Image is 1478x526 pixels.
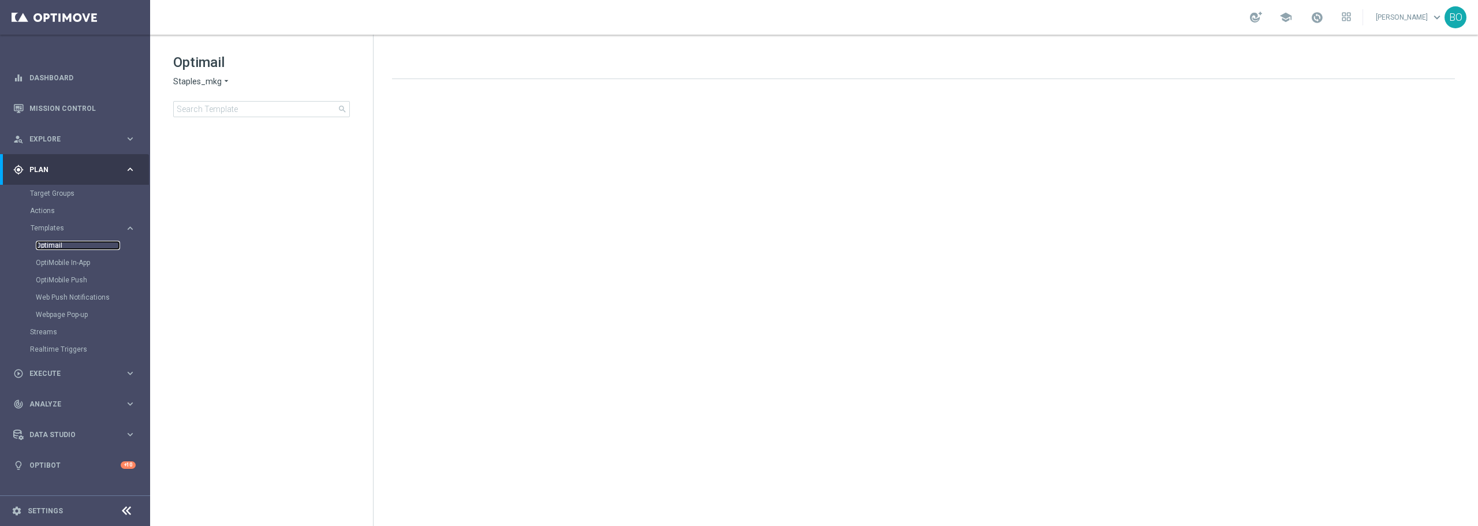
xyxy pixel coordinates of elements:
[13,62,136,93] div: Dashboard
[1279,11,1292,24] span: school
[30,345,120,354] a: Realtime Triggers
[36,310,120,319] a: Webpage Pop-up
[125,133,136,144] i: keyboard_arrow_right
[13,430,136,439] button: Data Studio keyboard_arrow_right
[13,135,136,144] button: person_search Explore keyboard_arrow_right
[31,225,113,232] span: Templates
[30,341,149,358] div: Realtime Triggers
[13,93,136,124] div: Mission Control
[121,461,136,469] div: +10
[13,369,136,378] button: play_circle_outline Execute keyboard_arrow_right
[12,506,22,516] i: settings
[13,461,136,470] button: lightbulb Optibot +10
[13,460,24,471] i: lightbulb
[1445,6,1466,28] div: BO
[173,76,222,87] span: Staples_mkg
[29,166,125,173] span: Plan
[28,508,63,514] a: Settings
[13,399,125,409] div: Analyze
[13,104,136,113] button: Mission Control
[13,134,125,144] div: Explore
[30,185,149,202] div: Target Groups
[173,101,350,117] input: Search Template
[30,219,149,323] div: Templates
[173,53,350,72] h1: Optimail
[222,76,231,87] i: arrow_drop_down
[173,76,231,87] button: Staples_mkg arrow_drop_down
[125,368,136,379] i: keyboard_arrow_right
[30,189,120,198] a: Target Groups
[36,258,120,267] a: OptiMobile In-App
[338,105,347,114] span: search
[36,254,149,271] div: OptiMobile In-App
[125,164,136,175] i: keyboard_arrow_right
[13,430,125,440] div: Data Studio
[13,165,125,175] div: Plan
[125,223,136,234] i: keyboard_arrow_right
[13,73,24,83] i: equalizer
[13,165,24,175] i: gps_fixed
[13,73,136,83] button: equalizer Dashboard
[13,400,136,409] button: track_changes Analyze keyboard_arrow_right
[29,450,121,480] a: Optibot
[30,223,136,233] button: Templates keyboard_arrow_right
[36,293,120,302] a: Web Push Notifications
[29,93,136,124] a: Mission Control
[13,368,24,379] i: play_circle_outline
[125,429,136,440] i: keyboard_arrow_right
[30,206,120,215] a: Actions
[29,431,125,438] span: Data Studio
[29,62,136,93] a: Dashboard
[1375,9,1445,26] a: [PERSON_NAME]keyboard_arrow_down
[29,370,125,377] span: Execute
[29,401,125,408] span: Analyze
[30,323,149,341] div: Streams
[36,289,149,306] div: Web Push Notifications
[31,225,125,232] div: Templates
[13,165,136,174] button: gps_fixed Plan keyboard_arrow_right
[36,306,149,323] div: Webpage Pop-up
[13,368,125,379] div: Execute
[36,237,149,254] div: Optimail
[29,136,125,143] span: Explore
[36,275,120,285] a: OptiMobile Push
[125,398,136,409] i: keyboard_arrow_right
[13,450,136,480] div: Optibot
[36,241,120,250] a: Optimail
[13,134,24,144] i: person_search
[30,327,120,337] a: Streams
[13,399,24,409] i: track_changes
[36,271,149,289] div: OptiMobile Push
[1431,11,1443,24] span: keyboard_arrow_down
[30,202,149,219] div: Actions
